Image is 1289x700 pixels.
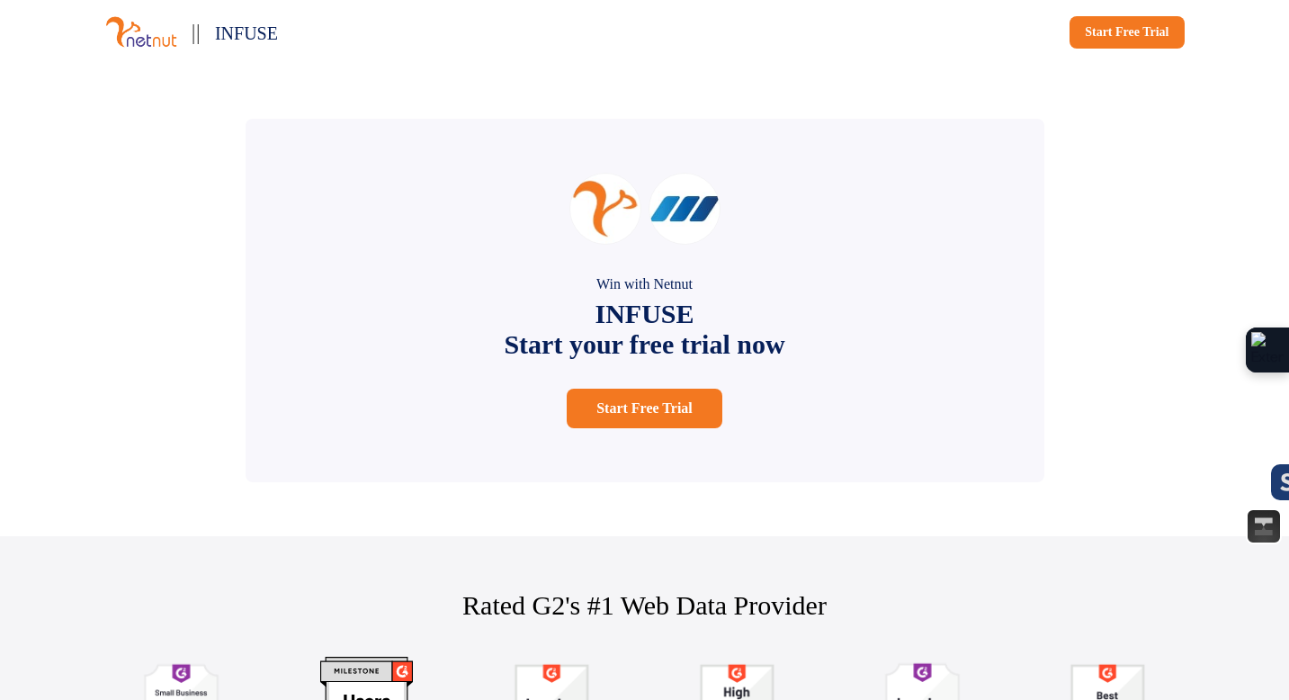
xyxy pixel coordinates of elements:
[215,23,278,43] span: INFUSE
[1070,16,1184,49] a: Start Free Trial
[504,299,784,360] p: INFUSE Start your free trial now
[192,14,201,49] p: ||
[567,389,722,428] a: Start Free Trial
[462,590,827,621] p: Rated G2's #1 Web Data Provider
[1251,332,1284,368] img: Extension Icon
[504,274,784,295] p: Win with Netnut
